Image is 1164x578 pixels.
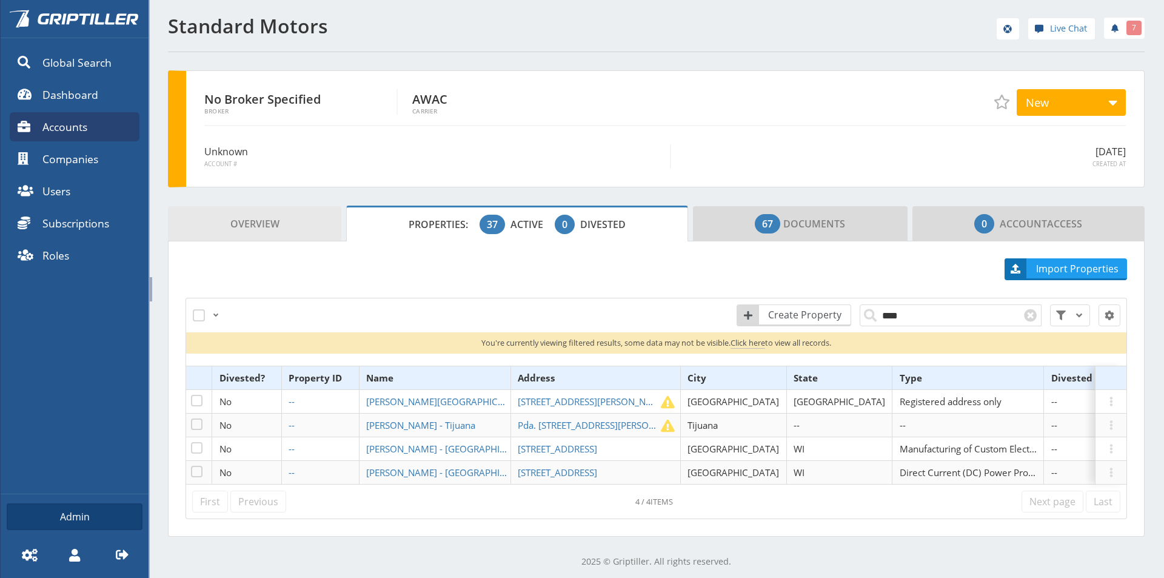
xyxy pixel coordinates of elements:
[671,144,1126,169] div: [DATE]
[1051,395,1057,408] span: --
[900,466,1110,479] span: Direct Current (DC) Power Product Manufacturing
[204,144,671,169] div: Unknown
[289,395,298,408] a: --
[219,419,232,431] span: No
[289,443,295,455] span: --
[42,183,70,199] span: Users
[900,419,906,431] span: --
[412,89,606,115] div: AWAC
[1028,18,1095,39] a: Live Chat
[219,466,232,479] span: No
[168,15,649,37] h1: Standard Motors
[794,395,885,408] span: [GEOGRAPHIC_DATA]
[212,366,282,390] th: Divested?
[281,366,359,390] th: Property ID
[580,218,626,231] span: Divested
[1095,15,1145,39] div: notifications
[1028,18,1095,43] div: help
[192,491,1120,512] nav: pagination
[366,419,479,431] a: [PERSON_NAME] - Tijuana
[1005,258,1127,280] a: Import Properties
[42,151,98,167] span: Companies
[680,160,1126,169] span: Created At
[289,443,298,455] a: --
[518,443,601,455] a: [STREET_ADDRESS]
[794,466,804,479] span: WI
[366,395,529,408] span: [PERSON_NAME][GEOGRAPHIC_DATA]
[42,247,69,263] span: Roles
[635,496,673,508] div: Click to refresh datatable
[687,443,779,455] span: [GEOGRAPHIC_DATA]
[755,212,845,236] span: Documents
[731,337,765,349] span: Click here
[1028,261,1127,276] span: Import Properties
[737,304,851,326] a: Create Property
[794,443,804,455] span: WI
[359,366,510,390] th: Name
[289,419,295,431] span: --
[1000,217,1047,230] span: Account
[687,395,779,408] span: [GEOGRAPHIC_DATA]
[10,209,139,238] a: Subscriptions
[204,89,398,115] div: No Broker Specified
[42,119,87,135] span: Accounts
[1026,95,1049,110] span: New
[366,443,537,455] span: [PERSON_NAME] - [GEOGRAPHIC_DATA]
[680,366,786,390] th: City
[510,218,552,231] span: Active
[997,18,1019,43] div: help
[230,491,286,512] a: Previous
[892,366,1044,390] th: Type
[994,95,1009,109] span: Add to Favorites
[1022,491,1083,512] a: Next page
[1132,22,1136,33] span: 7
[366,443,511,455] a: [PERSON_NAME] - [GEOGRAPHIC_DATA]
[289,395,295,408] span: --
[518,395,668,408] span: [STREET_ADDRESS][PERSON_NAME]
[518,466,597,479] span: [STREET_ADDRESS]
[366,419,475,431] span: [PERSON_NAME] - Tijuana
[10,80,139,109] a: Dashboard
[168,555,1145,568] p: 2025 © Griptiller. All rights reserved.
[193,304,210,321] label: Select All
[518,395,660,408] a: [STREET_ADDRESS][PERSON_NAME]
[409,218,477,231] span: Properties:
[366,466,511,479] a: [PERSON_NAME] - [GEOGRAPHIC_DATA]
[761,307,851,322] span: Create Property
[289,419,298,431] a: --
[1017,89,1126,116] button: New
[900,395,1002,408] span: Registered address only
[982,217,987,231] span: 0
[487,217,498,232] span: 37
[1051,466,1057,479] span: --
[900,443,1093,455] span: Manufacturing of Custom Electronics Controls
[42,55,112,70] span: Global Search
[510,366,680,390] th: Address
[1050,22,1087,35] span: Live Chat
[10,144,139,173] a: Companies
[687,419,718,431] span: Tijuana
[10,112,139,141] a: Accounts
[518,419,757,431] span: Pda. [STREET_ADDRESS][PERSON_NAME][US_STATE], C.P.
[518,443,597,455] span: [STREET_ADDRESS]
[10,176,139,206] a: Users
[219,443,232,455] span: No
[518,466,601,479] a: [STREET_ADDRESS]
[762,217,773,231] span: 67
[42,215,109,231] span: Subscriptions
[786,366,892,390] th: State
[186,332,1126,354] p: You're currently viewing filtered results, some data may not be visible. to view all records.
[204,160,661,169] span: Account #
[1104,18,1145,39] a: 7
[10,48,139,77] a: Global Search
[366,395,511,408] a: [PERSON_NAME][GEOGRAPHIC_DATA]
[794,419,800,431] span: --
[651,496,673,507] span: items
[289,466,298,479] a: --
[1044,366,1134,390] th: Divested Date
[219,395,232,408] span: No
[1051,443,1057,455] span: --
[289,466,295,479] span: --
[192,491,228,512] a: First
